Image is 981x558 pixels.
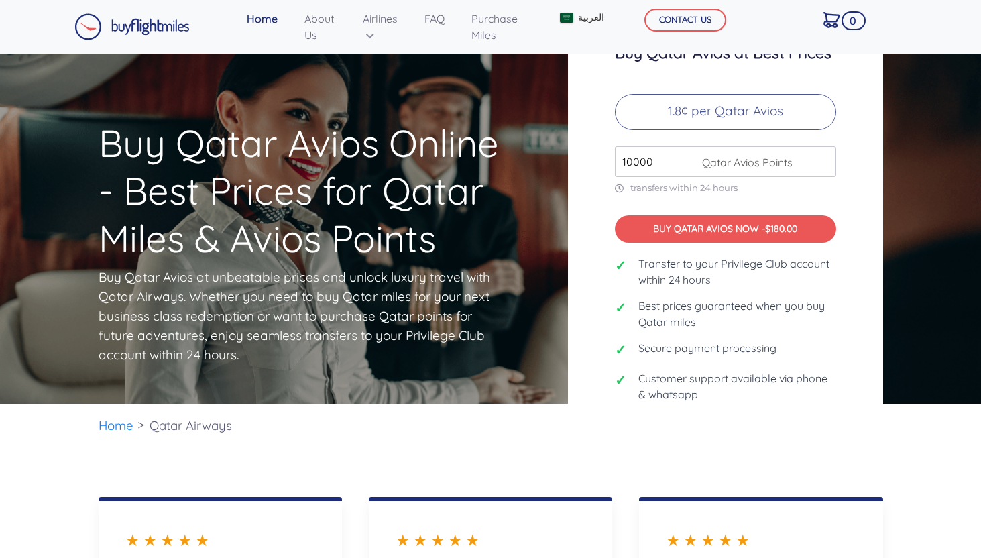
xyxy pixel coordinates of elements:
span: Secure payment processing [638,340,776,356]
img: Buy Flight Miles Logo [74,13,190,40]
a: Purchase Miles [466,5,532,48]
img: Arabic [560,13,573,23]
span: $180.00 [765,223,797,235]
p: 1.8¢ per Qatar Avios [615,94,836,130]
span: Customer support available via phone & whatsapp [638,370,836,402]
li: Qatar Airways [143,404,239,447]
span: ✓ [615,298,628,318]
button: BUY QATAR AVIOS NOW -$180.00 [615,215,836,243]
span: Transfer to your Privilege Club account within 24 hours [638,256,836,288]
a: Home [241,5,283,32]
span: ✓ [615,340,628,360]
span: العربية [578,11,604,25]
div: ★★★★★ [125,528,315,552]
a: Home [99,417,133,433]
p: transfers within 24 hours [615,182,836,194]
span: 0 [842,11,866,30]
div: ★★★★★ [396,528,585,552]
a: Airlines [357,5,403,48]
a: العربية [555,5,608,30]
button: CONTACT US [644,9,726,32]
span: ✓ [615,256,628,276]
a: 0 [818,5,846,34]
span: ✓ [615,370,628,390]
h1: Buy Qatar Avios Online - Best Prices for Qatar Miles & Avios Points [99,43,516,262]
a: About Us [299,5,341,48]
span: Qatar Avios Points [695,154,793,170]
h3: Buy Qatar Avios at Best Prices [615,44,836,62]
div: ★★★★★ [666,528,856,552]
p: Buy Qatar Avios at unbeatable prices and unlock luxury travel with Qatar Airways. Whether you nee... [99,268,494,365]
span: Best prices guaranteed when you buy Qatar miles [638,298,836,330]
a: Buy Flight Miles Logo [74,10,190,44]
a: FAQ [419,5,450,32]
img: Cart [823,12,840,28]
